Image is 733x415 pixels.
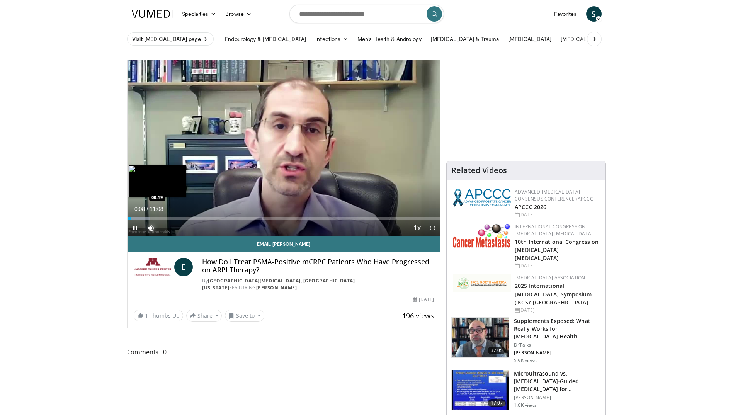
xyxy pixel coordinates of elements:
[134,206,145,212] span: 0:08
[128,217,440,220] div: Progress Bar
[514,317,601,340] h3: Supplements Exposed: What Really Works for [MEDICAL_DATA] Health
[549,6,582,22] a: Favorites
[468,60,584,156] iframe: Advertisement
[256,284,297,291] a: [PERSON_NAME]
[221,6,256,22] a: Browse
[452,370,509,410] img: d0371492-b5bc-4101-bdcb-0105177cfd27.150x105_q85_crop-smart_upscale.jpg
[402,311,434,320] span: 196 views
[514,402,537,408] p: 1.6K views
[515,238,599,262] a: 10th International Congress on [MEDICAL_DATA] [MEDICAL_DATA]
[147,206,148,212] span: /
[202,277,355,291] a: [GEOGRAPHIC_DATA][MEDICAL_DATA], [GEOGRAPHIC_DATA][US_STATE]
[514,370,601,393] h3: Microultrasound vs. [MEDICAL_DATA]-Guided [MEDICAL_DATA] for [MEDICAL_DATA] Diagnosis …
[452,318,509,358] img: 649d3fc0-5ee3-4147-b1a3-955a692e9799.150x105_q85_crop-smart_upscale.jpg
[311,31,353,47] a: Infections
[451,370,601,411] a: 17:07 Microultrasound vs. [MEDICAL_DATA]-Guided [MEDICAL_DATA] for [MEDICAL_DATA] Diagnosis … [PE...
[451,317,601,364] a: 37:05 Supplements Exposed: What Really Works for [MEDICAL_DATA] Health DrTalks [PERSON_NAME] 5.9K...
[128,165,186,197] img: image.jpeg
[515,262,599,269] div: [DATE]
[514,357,537,364] p: 5.9K views
[515,223,593,237] a: International Congress on [MEDICAL_DATA] [MEDICAL_DATA]
[128,236,440,252] a: Email [PERSON_NAME]
[225,310,264,322] button: Save to
[515,307,599,314] div: [DATE]
[453,189,511,207] img: 92ba7c40-df22-45a2-8e3f-1ca017a3d5ba.png.150x105_q85_autocrop_double_scale_upscale_version-0.2.png
[202,258,434,274] h4: How Do I Treat PSMA-Positive mCRPC Patients Who Have Progressed on ARPI Therapy?
[488,399,506,407] span: 17:07
[556,31,690,47] a: [MEDICAL_DATA] & Reconstructive Pelvic Surgery
[488,347,506,354] span: 37:05
[451,166,507,175] h4: Related Videos
[515,203,546,211] a: APCCC 2026
[353,31,426,47] a: Men’s Health & Andrology
[177,6,221,22] a: Specialties
[503,31,556,47] a: [MEDICAL_DATA]
[514,350,601,356] p: [PERSON_NAME]
[426,31,504,47] a: [MEDICAL_DATA] & Trauma
[409,220,425,236] button: Playback Rate
[514,342,601,348] p: DrTalks
[145,312,148,319] span: 1
[289,5,444,23] input: Search topics, interventions
[586,6,602,22] a: S
[174,258,193,276] a: E
[514,395,601,401] p: [PERSON_NAME]
[515,189,595,202] a: Advanced [MEDICAL_DATA] Consensus Conference (APCCC)
[143,220,158,236] button: Mute
[186,310,222,322] button: Share
[127,32,214,46] a: Visit [MEDICAL_DATA] page
[453,223,511,248] img: 6ff8bc22-9509-4454-a4f8-ac79dd3b8976.png.150x105_q85_autocrop_double_scale_upscale_version-0.2.png
[425,220,440,236] button: Fullscreen
[220,31,311,47] a: Endourology & [MEDICAL_DATA]
[150,206,163,212] span: 11:08
[132,10,173,18] img: VuMedi Logo
[515,211,599,218] div: [DATE]
[413,296,434,303] div: [DATE]
[128,60,440,236] video-js: Video Player
[202,277,434,291] div: By FEATURING
[453,274,511,292] img: fca7e709-d275-4aeb-92d8-8ddafe93f2a6.png.150x105_q85_autocrop_double_scale_upscale_version-0.2.png
[134,310,183,321] a: 1 Thumbs Up
[127,347,441,357] span: Comments 0
[134,258,172,276] img: Masonic Cancer Center, University of Minnesota
[515,274,585,281] a: [MEDICAL_DATA] Association
[515,282,592,306] a: 2025 International [MEDICAL_DATA] Symposium (IKCS): [GEOGRAPHIC_DATA]
[128,220,143,236] button: Pause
